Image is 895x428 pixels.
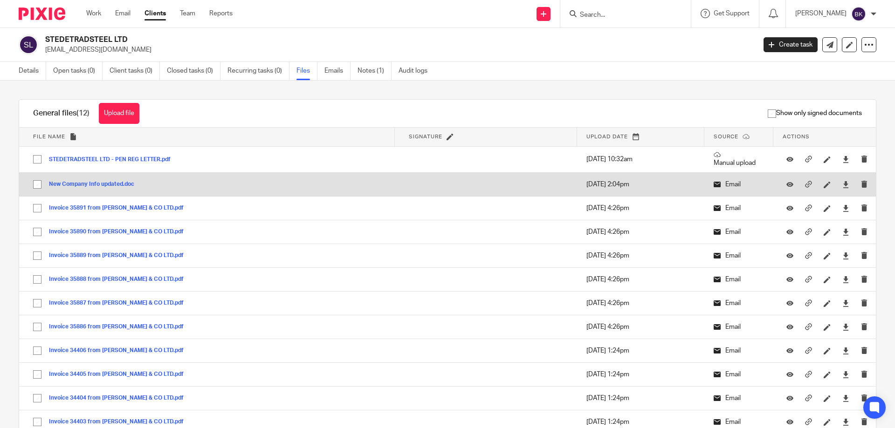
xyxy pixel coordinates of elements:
[227,62,289,80] a: Recurring tasks (0)
[45,45,750,54] p: [EMAIL_ADDRESS][DOMAIN_NAME]
[28,318,46,336] input: Select
[49,419,191,425] button: Invoice 34403 from [PERSON_NAME] & CO LTD.pdf
[842,346,849,355] a: Download
[19,35,38,54] img: svg%3E
[33,109,89,118] h1: General files
[714,204,764,213] p: Email
[399,62,434,80] a: Audit logs
[842,417,849,427] a: Download
[28,366,46,383] input: Select
[324,62,351,80] a: Emails
[76,109,89,117] span: (12)
[28,389,46,407] input: Select
[586,155,695,164] p: [DATE] 10:32am
[714,134,738,139] span: Source
[296,62,317,80] a: Files
[49,276,191,283] button: Invoice 35888 from [PERSON_NAME] & CO LTD.pdf
[586,204,695,213] p: [DATE] 4:26pm
[145,9,166,18] a: Clients
[783,134,810,139] span: Actions
[714,10,750,17] span: Get Support
[209,9,233,18] a: Reports
[842,227,849,237] a: Download
[842,155,849,164] a: Download
[851,7,866,21] img: svg%3E
[49,229,191,235] button: Invoice 35890 from [PERSON_NAME] & CO LTD.pdf
[45,35,609,45] h2: STEDETRADSTEEL LTD
[586,322,695,332] p: [DATE] 4:26pm
[19,7,65,20] img: Pixie
[714,227,764,237] p: Email
[49,395,191,401] button: Invoice 34404 from [PERSON_NAME] & CO LTD.pdf
[768,109,862,118] span: Show only signed documents
[28,176,46,193] input: Select
[579,11,663,20] input: Search
[167,62,220,80] a: Closed tasks (0)
[842,204,849,213] a: Download
[714,180,764,189] p: Email
[28,271,46,288] input: Select
[795,9,847,18] p: [PERSON_NAME]
[49,181,141,188] button: New Company Info updated.doc
[49,252,191,259] button: Invoice 35889 from [PERSON_NAME] & CO LTD.pdf
[586,394,695,403] p: [DATE] 1:24pm
[586,346,695,355] p: [DATE] 1:24pm
[714,251,764,260] p: Email
[714,370,764,379] p: Email
[764,37,818,52] a: Create task
[714,417,764,427] p: Email
[842,394,849,403] a: Download
[842,180,849,189] a: Download
[842,251,849,260] a: Download
[714,346,764,355] p: Email
[28,294,46,312] input: Select
[586,251,695,260] p: [DATE] 4:26pm
[115,9,131,18] a: Email
[53,62,103,80] a: Open tasks (0)
[49,324,191,330] button: Invoice 35886 from [PERSON_NAME] & CO LTD.pdf
[714,394,764,403] p: Email
[28,247,46,265] input: Select
[586,299,695,308] p: [DATE] 4:26pm
[49,205,191,211] button: Invoice 35891 from [PERSON_NAME] & CO LTD.pdf
[28,342,46,360] input: Select
[19,62,46,80] a: Details
[28,199,46,217] input: Select
[409,134,442,139] span: Signature
[99,103,139,124] button: Upload file
[33,134,65,139] span: File name
[49,156,178,163] button: STEDETRADSTEEL LTD - PEN REG LETTER.pdf
[586,370,695,379] p: [DATE] 1:24pm
[714,275,764,284] p: Email
[586,227,695,237] p: [DATE] 4:26pm
[714,299,764,308] p: Email
[28,150,46,168] input: Select
[49,371,191,378] button: Invoice 34405 from [PERSON_NAME] & CO LTD.pdf
[180,9,195,18] a: Team
[586,275,695,284] p: [DATE] 4:26pm
[842,322,849,332] a: Download
[842,299,849,308] a: Download
[358,62,392,80] a: Notes (1)
[110,62,160,80] a: Client tasks (0)
[586,134,628,139] span: Upload date
[586,417,695,427] p: [DATE] 1:24pm
[49,347,191,354] button: Invoice 34406 from [PERSON_NAME] & CO LTD.pdf
[49,300,191,306] button: Invoice 35887 from [PERSON_NAME] & CO LTD.pdf
[842,370,849,379] a: Download
[714,151,764,168] p: Manual upload
[586,180,695,189] p: [DATE] 2:04pm
[842,275,849,284] a: Download
[714,322,764,332] p: Email
[28,223,46,241] input: Select
[86,9,101,18] a: Work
